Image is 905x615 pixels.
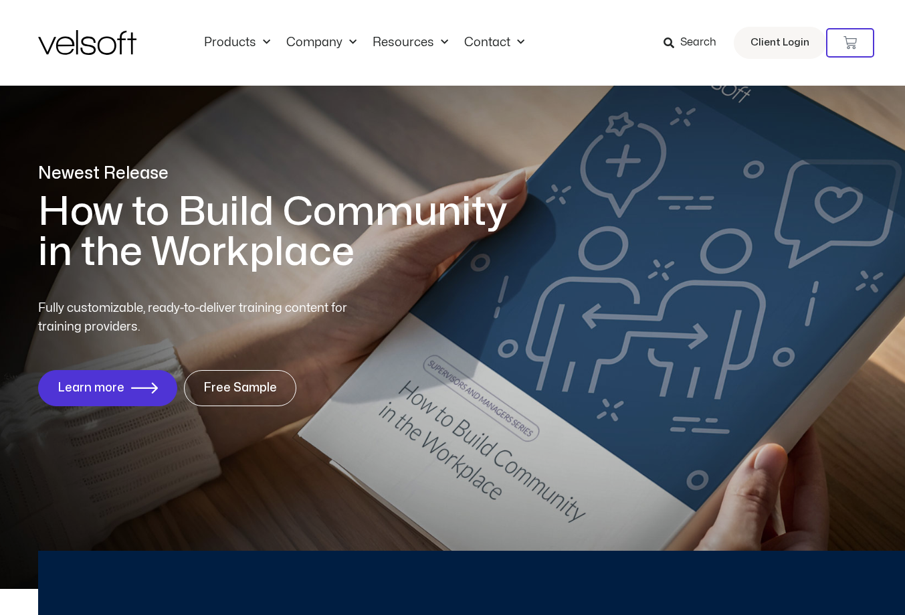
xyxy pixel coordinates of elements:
a: CompanyMenu Toggle [278,35,365,50]
img: Velsoft Training Materials [38,30,136,55]
h1: How to Build Community in the Workplace [38,192,526,272]
span: Client Login [750,34,809,52]
span: Learn more [58,381,124,395]
a: Learn more [38,370,177,406]
span: Free Sample [203,381,277,395]
p: Newest Release [38,162,526,185]
a: ResourcesMenu Toggle [365,35,456,50]
a: Client Login [734,27,826,59]
nav: Menu [196,35,532,50]
a: Search [664,31,726,54]
a: ProductsMenu Toggle [196,35,278,50]
span: Search [680,34,716,52]
p: Fully customizable, ready-to-deliver training content for training providers. [38,299,371,337]
a: Free Sample [184,370,296,406]
a: ContactMenu Toggle [456,35,532,50]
